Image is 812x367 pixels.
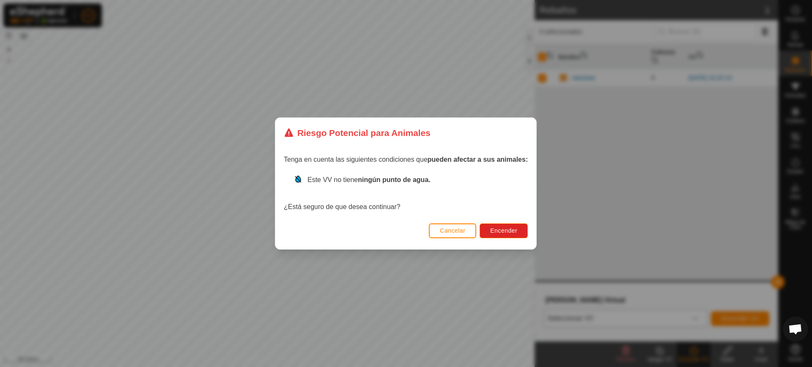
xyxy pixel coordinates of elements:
[428,156,528,163] strong: pueden afectar a sus animales:
[284,175,528,212] div: ¿Está seguro de que desea continuar?
[440,227,466,234] span: Cancelar
[358,176,431,183] strong: ningún punto de agua.
[284,156,528,163] span: Tenga en cuenta las siguientes condiciones que
[491,227,518,234] span: Encender
[480,223,528,238] button: Encender
[307,176,431,183] span: Este VV no tiene
[429,223,477,238] button: Cancelar
[783,316,808,342] div: Chat abierto
[284,126,431,139] div: Riesgo Potencial para Animales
